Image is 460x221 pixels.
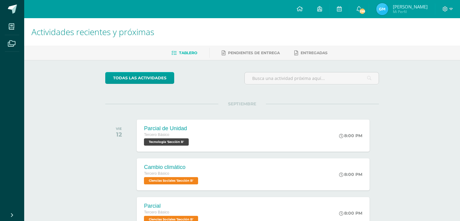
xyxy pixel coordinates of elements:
input: Busca una actividad próxima aquí... [245,72,379,84]
span: Tercero Básico [144,210,169,214]
a: Tablero [171,48,197,58]
span: [PERSON_NAME] [393,4,428,10]
span: Tercero Básico [144,133,169,137]
span: Entregadas [301,51,328,55]
div: 8:00 PM [339,210,362,216]
div: 8:00 PM [339,133,362,138]
a: todas las Actividades [105,72,174,84]
a: Entregadas [294,48,328,58]
span: SEPTIEMBRE [218,101,266,107]
span: Pendientes de entrega [228,51,280,55]
img: 3f04ad6732a55c609928c1be9b80ace6.png [376,3,388,15]
div: Cambio climático [144,164,200,170]
div: 12 [116,131,122,138]
div: Parcial de Unidad [144,125,190,132]
span: Actividades recientes y próximas [31,26,154,38]
span: Tercero Básico [144,171,169,176]
span: Mi Perfil [393,9,428,14]
span: 298 [359,8,366,15]
div: VIE [116,127,122,131]
span: Ciencias Sociales 'Sección B' [144,177,198,184]
div: 8:00 PM [339,172,362,177]
span: Tecnología 'Sección B' [144,138,189,146]
div: Parcial [144,203,200,209]
a: Pendientes de entrega [222,48,280,58]
span: Tablero [179,51,197,55]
